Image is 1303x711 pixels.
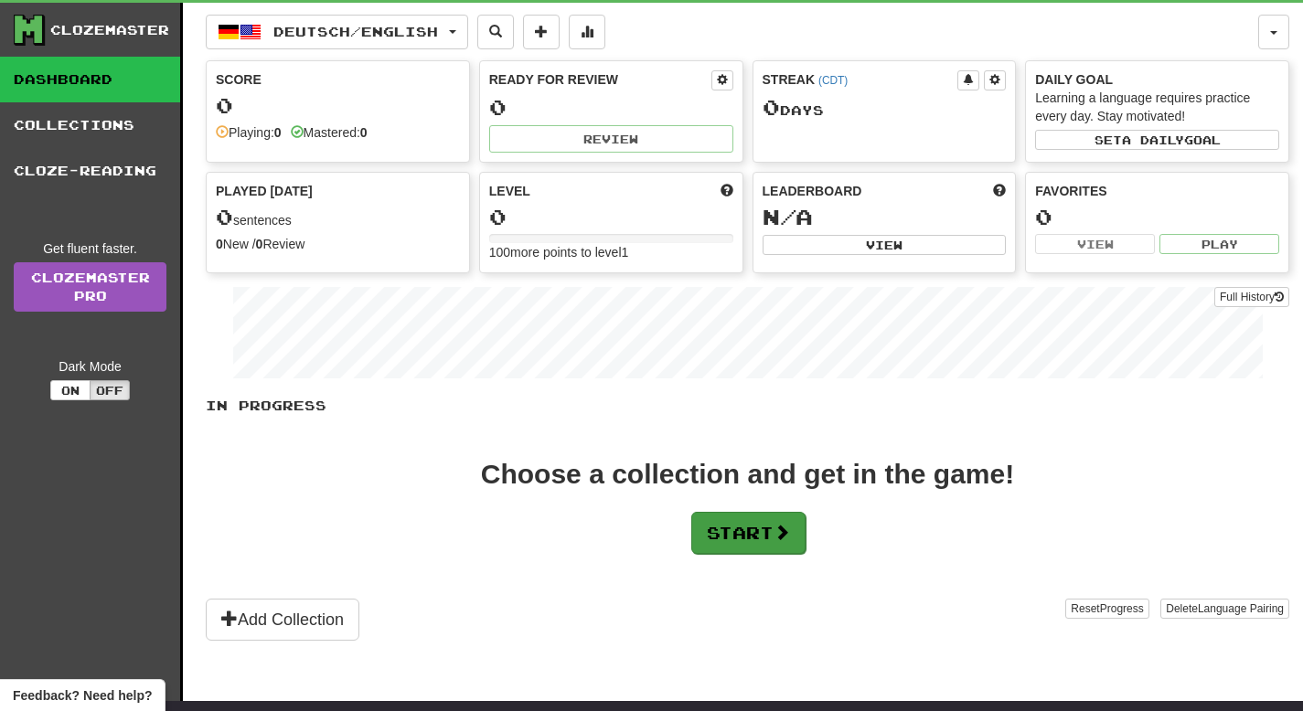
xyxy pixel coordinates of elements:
div: Day s [763,96,1007,120]
div: 0 [1035,206,1279,228]
button: More stats [569,15,605,49]
button: Play [1159,234,1279,254]
div: 0 [216,94,460,117]
div: Mastered: [291,123,368,142]
span: 0 [763,94,780,120]
button: Seta dailygoal [1035,130,1279,150]
div: sentences [216,206,460,229]
button: View [763,235,1007,255]
span: 0 [216,204,233,229]
span: Leaderboard [763,182,862,200]
div: Favorites [1035,182,1279,200]
div: Playing: [216,123,282,142]
button: Off [90,380,130,400]
p: In Progress [206,397,1289,415]
button: Full History [1214,287,1289,307]
span: Score more points to level up [721,182,733,200]
span: Language Pairing [1198,602,1284,615]
span: This week in points, UTC [993,182,1006,200]
div: Get fluent faster. [14,239,166,258]
strong: 0 [256,237,263,251]
button: ResetProgress [1065,599,1148,619]
span: Progress [1100,602,1144,615]
div: 100 more points to level 1 [489,243,733,261]
div: Streak [763,70,958,89]
button: DeleteLanguage Pairing [1160,599,1289,619]
div: Choose a collection and get in the game! [481,461,1014,488]
div: 0 [489,206,733,228]
div: Ready for Review [489,70,711,89]
span: Open feedback widget [13,686,152,705]
button: Add sentence to collection [523,15,560,49]
button: Deutsch/English [206,15,468,49]
div: Learning a language requires practice every day. Stay motivated! [1035,89,1279,125]
div: Clozemaster [50,21,169,39]
strong: 0 [216,237,223,251]
div: Daily Goal [1035,70,1279,89]
strong: 0 [274,125,282,140]
button: Add Collection [206,599,359,641]
div: Score [216,70,460,89]
a: (CDT) [818,74,848,87]
strong: 0 [360,125,368,140]
span: N/A [763,204,813,229]
span: a daily [1122,133,1184,146]
span: Level [489,182,530,200]
span: Played [DATE] [216,182,313,200]
span: Deutsch / English [273,24,438,39]
button: View [1035,234,1155,254]
button: Search sentences [477,15,514,49]
button: On [50,380,91,400]
a: ClozemasterPro [14,262,166,312]
div: 0 [489,96,733,119]
div: Dark Mode [14,357,166,376]
button: Review [489,125,733,153]
div: New / Review [216,235,460,253]
button: Start [691,512,806,554]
